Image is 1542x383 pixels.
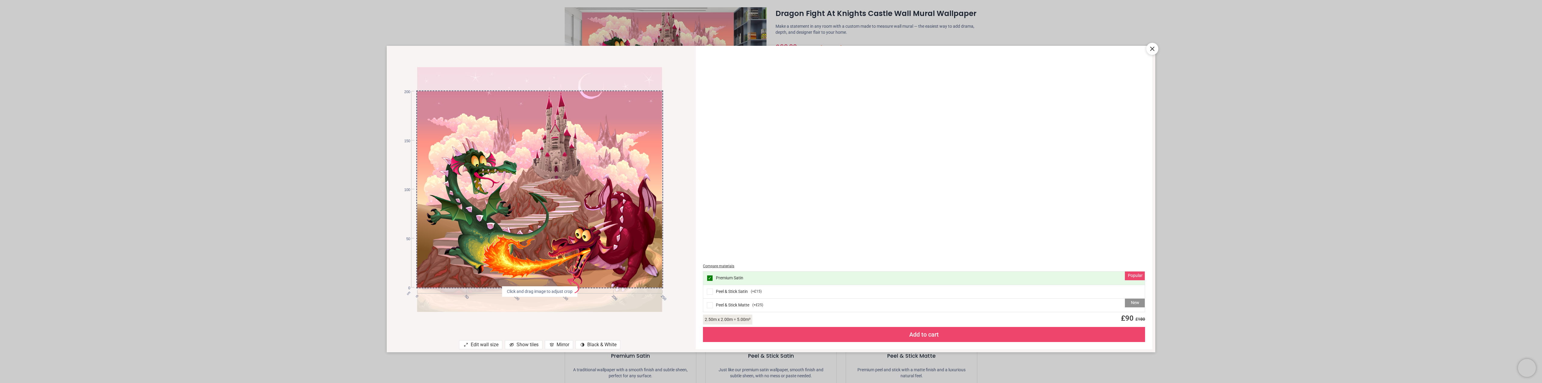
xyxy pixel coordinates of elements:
span: £ 180 [1134,317,1145,322]
span: ✓ [708,276,712,280]
span: 0 [399,286,410,291]
span: 200 [610,294,614,298]
div: Peel & Stick Satin [703,285,1145,299]
div: Peel & Stick Matte [703,299,1145,312]
div: Premium Satin [703,272,1145,285]
iframe: Brevo live chat [1518,359,1536,377]
div: Edit wall size [459,340,502,349]
div: Black & White [576,340,620,349]
span: Click and drag image to adjust crop [504,289,575,295]
div: Compare materials [703,264,1145,269]
span: 0 [414,294,418,298]
span: 250 [660,294,663,298]
span: 100 [513,294,517,298]
div: New [1125,299,1145,308]
div: Mirror [545,340,573,349]
span: 50 [399,237,410,242]
div: Add to cart [703,327,1145,342]
span: cm [406,290,411,296]
span: 100 [399,187,410,193]
div: Show tiles [505,340,542,349]
span: ( +£25 ) [752,303,763,308]
span: 50 [464,294,467,298]
span: ( +£15 ) [751,289,762,294]
span: 150 [561,294,565,298]
div: Popular [1125,272,1145,281]
span: 200 [399,89,410,95]
div: 2.50 m x 2.00 m = 5.00 m² [703,315,752,325]
span: £ 90 [1117,314,1145,322]
span: 150 [399,139,410,144]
